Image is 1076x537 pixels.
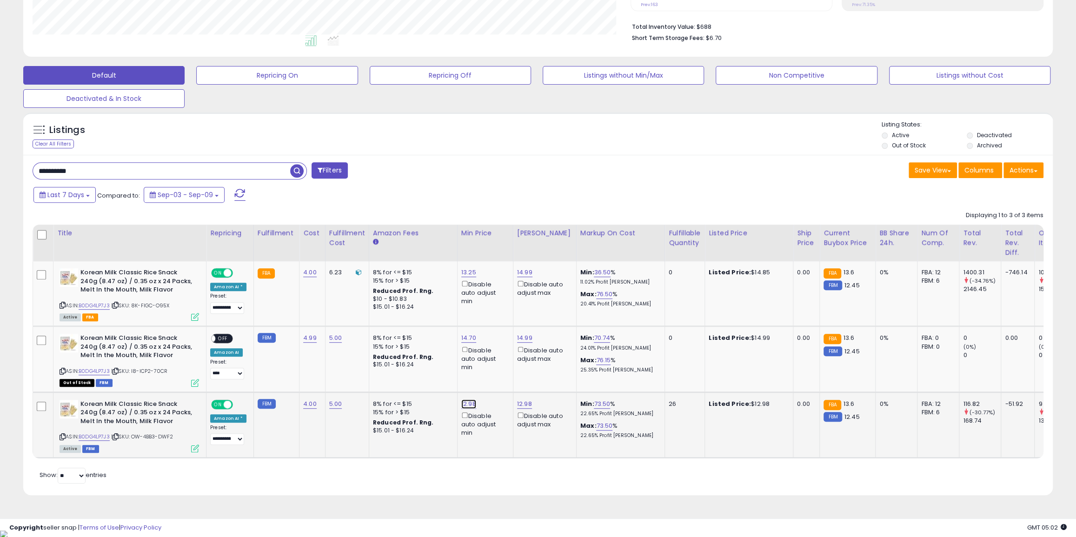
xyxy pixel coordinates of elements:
strong: Copyright [9,523,43,532]
small: Prev: 163 [641,2,658,7]
span: Compared to: [97,191,140,200]
span: | SKU: OW-4BB3-DWF2 [111,433,173,440]
small: FBA [824,334,841,344]
p: 22.65% Profit [PERSON_NAME] [580,411,658,417]
button: Columns [958,162,1002,178]
span: ON [212,269,224,277]
th: The percentage added to the cost of goods (COGS) that forms the calculator for Min & Max prices. [576,225,664,261]
div: Min Price [461,228,509,238]
div: Markup on Cost [580,228,661,238]
div: Title [57,228,202,238]
b: Listed Price: [709,333,751,342]
small: FBM [824,412,842,422]
small: Prev: 71.35% [852,2,875,7]
button: Save View [909,162,957,178]
div: 0% [879,268,910,277]
label: Active [892,131,909,139]
b: Min: [580,399,594,408]
div: Total Rev. [963,228,997,248]
div: % [580,400,658,417]
b: Korean Milk Classic Rice Snack 240g (8.47 oz) / 0.35 oz x 24 Packs, Melt In the Mouth, Milk Flavor [80,268,193,297]
a: 12.98 [517,399,532,409]
div: $15.01 - $16.24 [373,361,450,369]
span: FBM [96,379,113,387]
div: Fulfillment [258,228,295,238]
span: 13.6 [844,268,855,277]
div: Amazon AI [210,348,243,357]
button: Deactivated & In Stock [23,89,185,108]
div: 0% [879,400,910,408]
span: Show: entries [40,471,106,479]
div: 15% for > $15 [373,408,450,417]
div: 0.00 [797,334,812,342]
div: 0 [963,334,1001,342]
div: $14.99 [709,334,786,342]
small: FBA [258,268,275,278]
div: BB Share 24h. [879,228,913,248]
button: Listings without Cost [889,66,1050,85]
span: 13.6 [844,399,855,408]
a: 14.99 [517,268,532,277]
div: -746.14 [1005,268,1027,277]
label: Out of Stock [892,141,926,149]
div: 116.82 [963,400,1001,408]
small: (-30.77%) [969,409,995,416]
p: 24.01% Profit [PERSON_NAME] [580,345,658,351]
span: 13.6 [844,333,855,342]
b: Reduced Prof. Rng. [373,287,434,295]
small: (0%) [963,343,976,351]
div: Displaying 1 to 3 of 3 items [966,211,1043,220]
b: Reduced Prof. Rng. [373,418,434,426]
div: [PERSON_NAME] [517,228,572,238]
span: Last 7 Days [47,190,84,199]
a: Terms of Use [80,523,119,532]
div: FBA: 12 [921,268,952,277]
div: Ordered Items [1038,228,1072,248]
div: 168.74 [963,417,1001,425]
div: 0 [1038,334,1076,342]
div: Fulfillment Cost [329,228,365,248]
b: Short Term Storage Fees: [632,34,704,42]
div: seller snap | | [9,524,161,532]
p: 20.41% Profit [PERSON_NAME] [580,301,658,307]
b: Max: [580,356,597,365]
b: Korean Milk Classic Rice Snack 240g (8.47 oz) / 0.35 oz x 24 Packs, Melt In the Mouth, Milk Flavor [80,334,193,362]
div: Listed Price [709,228,789,238]
small: FBA [824,400,841,410]
a: 13.25 [461,268,476,277]
div: FBM: 0 [921,343,952,351]
span: OFF [232,269,246,277]
div: 15% for > $15 [373,277,450,285]
a: 4.99 [303,333,317,343]
b: Max: [580,290,597,298]
div: $14.85 [709,268,786,277]
a: B0DG4LP7J3 [79,302,110,310]
div: % [580,268,658,285]
small: FBM [824,280,842,290]
div: 0% [879,334,910,342]
div: 150 [1038,285,1076,293]
small: FBM [258,333,276,343]
div: 8% for <= $15 [373,334,450,342]
div: Preset: [210,359,246,380]
div: Disable auto adjust max [517,345,569,363]
small: FBM [258,399,276,409]
span: 2025-09-17 05:02 GMT [1027,523,1067,532]
button: Last 7 Days [33,187,96,203]
label: Deactivated [977,131,1012,139]
img: 41bcv6ENnrL._SL40_.jpg [60,400,78,418]
div: -51.92 [1005,400,1027,408]
small: (0%) [1038,343,1051,351]
div: FBA: 0 [921,334,952,342]
span: ON [212,400,224,408]
div: Amazon AI * [210,414,246,423]
b: Min: [580,333,594,342]
button: Default [23,66,185,85]
div: 0.00 [1005,334,1027,342]
div: Disable auto adjust max [517,279,569,297]
div: % [580,334,658,351]
div: Preset: [210,293,246,314]
a: 73.50 [596,421,612,431]
img: 41bcv6ENnrL._SL40_.jpg [60,268,78,287]
button: Non Competitive [716,66,877,85]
